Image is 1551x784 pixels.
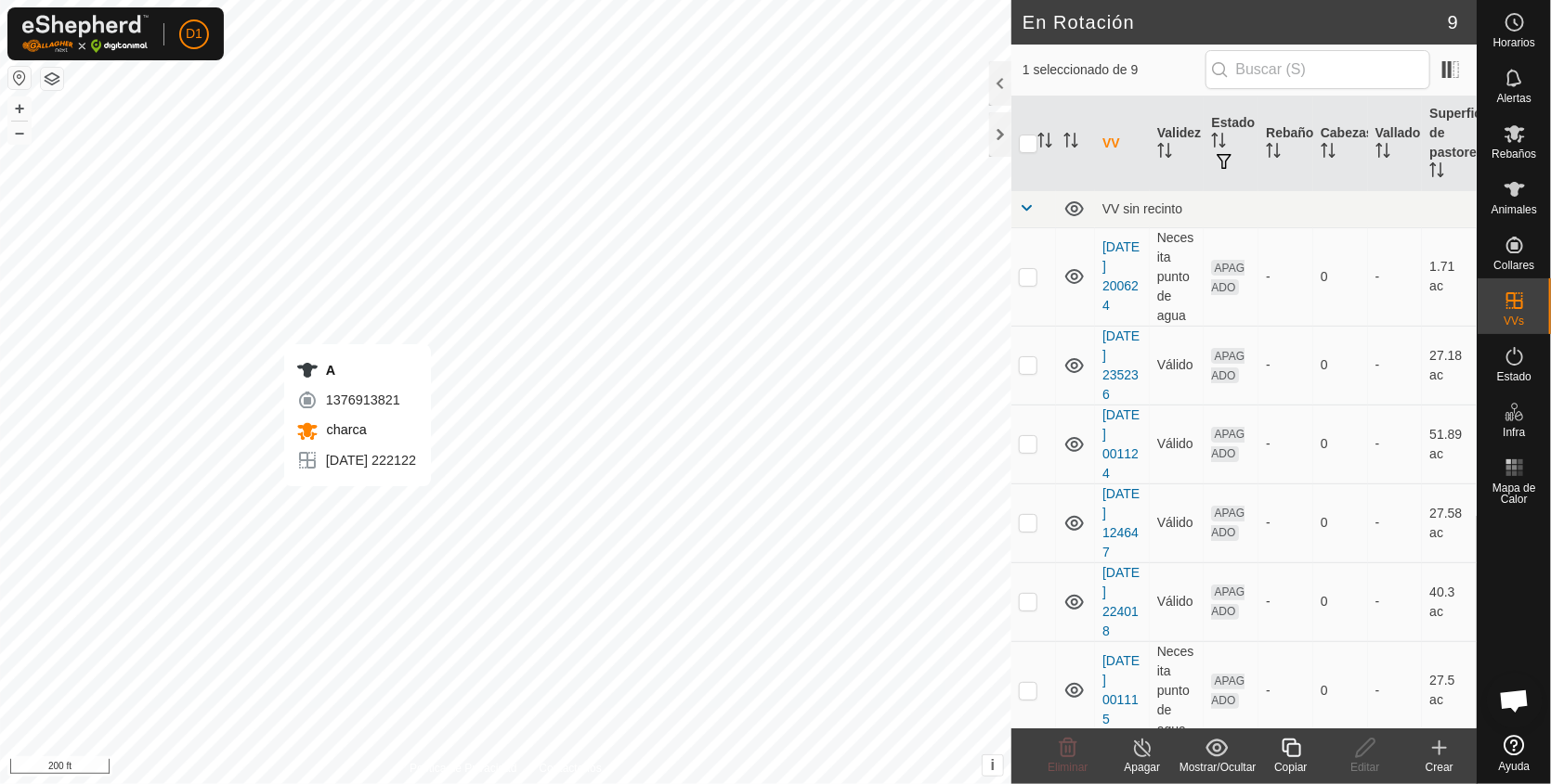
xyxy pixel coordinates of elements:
span: Rebaños [1492,148,1536,160]
a: [DATE] 001115 [1102,653,1140,726]
div: Copiar [1254,759,1328,776]
td: 0 [1313,405,1368,483]
td: 0 [1313,641,1368,739]
div: [DATE] 222122 [296,449,416,471]
span: 1 seleccionado de 9 [1023,60,1206,80]
div: - [1266,681,1306,700]
h2: En Rotación [1023,11,1448,33]
div: Mostrar/Ocultar [1180,759,1254,776]
p-sorticon: Activar para ordenar [1157,146,1172,161]
span: VVs [1504,315,1524,327]
button: Capas del Mapa [41,68,63,90]
div: VV sin recinto [1102,201,1469,216]
div: A [296,359,416,381]
p-sorticon: Activar para ordenar [1429,165,1444,180]
a: [DATE] 224018 [1102,565,1140,638]
div: - [1266,592,1306,611]
span: APAGADO [1211,506,1245,541]
a: [DATE] 001124 [1102,407,1140,481]
img: Logo Gallagher [22,15,149,53]
td: 40.3 ac [1422,562,1477,641]
button: Restablecer Mapa [8,67,31,89]
div: - [1266,434,1306,454]
p-sorticon: Activar para ordenar [1063,135,1078,150]
div: - [1266,267,1306,287]
td: - [1368,562,1423,641]
p-sorticon: Activar para ordenar [1211,135,1226,150]
p-sorticon: Activar para ordenar [1037,135,1052,150]
span: Alertas [1497,93,1531,104]
td: - [1368,641,1423,739]
p-sorticon: Activar para ordenar [1375,146,1390,161]
span: 9 [1448,8,1458,36]
a: Contáctenos [540,760,602,777]
td: 0 [1313,562,1368,641]
div: 1376913821 [296,389,416,411]
td: Válido [1150,562,1205,641]
div: Crear [1402,759,1477,776]
td: Válido [1150,405,1205,483]
td: 27.58 ac [1422,483,1477,562]
span: i [991,757,995,773]
td: Válido [1150,483,1205,562]
td: Válido [1150,326,1205,405]
span: Estado [1497,371,1531,382]
th: VV [1095,96,1150,191]
td: 0 [1313,326,1368,405]
div: - [1266,513,1306,533]
td: - [1368,483,1423,562]
span: APAGADO [1211,348,1245,383]
button: – [8,122,31,144]
td: Necesita punto de agua [1150,227,1205,326]
span: Horarios [1493,37,1535,48]
span: Infra [1503,427,1525,438]
th: Rebaño [1258,96,1313,191]
td: - [1368,227,1423,326]
th: Superficie de pastoreo [1422,96,1477,191]
a: Política de Privacidad [410,760,516,777]
div: - [1266,355,1306,375]
span: APAGADO [1211,674,1245,709]
span: Ayuda [1499,761,1531,772]
p-sorticon: Activar para ordenar [1266,146,1281,161]
button: + [8,97,31,120]
td: - [1368,405,1423,483]
div: Editar [1328,759,1402,776]
span: Mapa de Calor [1482,482,1546,505]
th: Validez [1150,96,1205,191]
td: Necesita punto de agua [1150,641,1205,739]
span: APAGADO [1211,427,1245,462]
span: APAGADO [1211,585,1245,620]
span: D1 [186,24,202,44]
a: Ayuda [1478,727,1551,779]
td: - [1368,326,1423,405]
a: [DATE] 124647 [1102,486,1140,559]
div: Chat abierto [1487,673,1543,728]
th: Estado [1204,96,1258,191]
td: 1.71 ac [1422,227,1477,326]
th: Cabezas [1313,96,1368,191]
a: [DATE] 235236 [1102,328,1140,402]
span: Eliminar [1048,761,1088,774]
td: 0 [1313,227,1368,326]
span: Collares [1493,260,1534,271]
th: Vallado [1368,96,1423,191]
span: Animales [1492,204,1537,215]
td: 0 [1313,483,1368,562]
span: APAGADO [1211,260,1245,295]
td: 27.5 ac [1422,641,1477,739]
a: [DATE] 200624 [1102,239,1140,313]
input: Buscar (S) [1206,50,1430,89]
span: charca [322,422,367,437]
td: 27.18 ac [1422,326,1477,405]
button: i [983,755,1003,776]
td: 51.89 ac [1422,405,1477,483]
p-sorticon: Activar para ordenar [1321,146,1336,161]
div: Apagar [1105,759,1180,776]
